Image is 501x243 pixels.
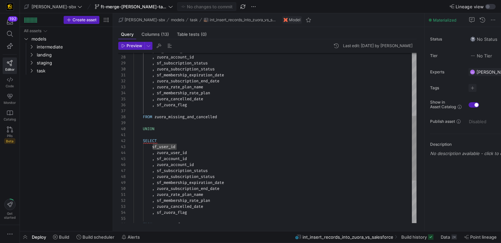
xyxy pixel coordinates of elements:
img: undefined [284,18,288,22]
span: Editor [5,67,15,71]
span: , [152,102,154,108]
button: Preview [118,42,144,50]
button: Build [50,231,72,243]
button: int_insert_records_into_zuora_vs_salesforce [202,16,278,24]
span: ft-merge-[PERSON_NAME]-task-to-main-08212025 [101,4,167,9]
span: FROM [143,114,152,120]
div: 41 [118,132,126,138]
span: Data [441,234,450,240]
div: All assets [24,29,41,33]
div: Press SPACE to select this row. [23,51,110,59]
div: 40 [118,126,126,132]
span: zuora_subscription_status [157,174,215,179]
span: Model [289,18,301,22]
div: 46 [118,162,126,168]
span: int_insert_records_into_zuora_vs_salesforce [210,18,277,22]
div: 56 [118,221,126,227]
span: task [190,18,198,22]
span: , [152,150,154,155]
span: , [152,180,154,185]
div: Press SPACE to select this row. [23,27,110,35]
div: 43 [118,144,126,150]
button: Build history [398,231,436,243]
button: 192 [3,16,17,28]
span: Columns [141,32,169,37]
span: sf_membership_rate_plan [157,90,210,96]
div: 33 [118,84,126,90]
a: PRsBeta [3,124,17,146]
span: Publish asset [430,119,455,124]
div: 48 [118,174,126,180]
div: Press SPACE to select this row. [23,35,110,43]
div: Last edit: [DATE] by [PERSON_NAME] [343,43,413,48]
span: [PERSON_NAME]-sbx [31,4,76,9]
span: PRs [7,134,13,138]
div: 35 [118,96,126,102]
div: 47 [118,168,126,174]
span: Catalog [4,117,16,121]
span: zuora_subscription_status [157,66,215,72]
span: sf_account_id [157,156,187,161]
a: Code [3,74,17,91]
a: Monitor [3,91,17,107]
button: ft-merge-[PERSON_NAME]-task-to-main-08212025 [93,2,175,11]
span: Table tests [177,32,207,37]
button: Getstarted [3,196,17,222]
button: models [169,16,186,24]
span: , [152,156,154,161]
span: Build history [401,234,427,240]
span: Tier [430,53,463,58]
div: 37 [118,108,126,114]
span: models [31,35,109,43]
span: , [152,66,154,72]
div: 45 [118,156,126,162]
span: Query [121,32,134,37]
span: Build [59,234,69,240]
div: 192 [8,16,18,22]
span: sf_membership_rate_plan [157,198,210,203]
span: zuora_subscription_end_date [157,78,219,84]
div: 32 [118,78,126,84]
div: 51 [118,192,126,198]
button: [PERSON_NAME]-sbx [23,2,84,11]
div: Press SPACE to select this row. [23,59,110,67]
span: , [152,168,154,173]
span: Deploy [32,234,46,240]
span: zuora_rate_plan_name [157,192,203,197]
button: Alerts [119,231,143,243]
span: , [152,90,154,96]
div: 31 [118,72,126,78]
span: FROM [143,222,152,227]
span: zuora_missing_and_cancelled [154,114,217,120]
div: 38 [118,114,126,120]
span: Beta [4,138,15,144]
span: (0) [201,32,207,37]
span: , [152,204,154,209]
div: 42 [118,138,126,144]
a: https://storage.googleapis.com/y42-prod-data-exchange/images/uAsz27BndGEK0hZWDFeOjoxA7jCwgK9jE472... [3,1,17,12]
div: 39 [118,120,126,126]
span: Status [430,37,463,41]
span: SELECT [143,138,157,143]
span: (13) [161,32,169,37]
span: Show in Asset Catalog [430,100,456,109]
span: staging [37,59,109,67]
span: Experts [430,70,463,74]
span: , [152,162,154,167]
span: intermediate [37,43,109,51]
div: 50 [118,186,126,192]
span: Lineage view [456,4,484,9]
div: 36 [118,102,126,108]
span: , [152,72,154,78]
div: 54 [118,209,126,215]
span: , [152,78,154,84]
span: , [152,60,154,66]
button: No statusNo Status [469,35,499,43]
button: Point lineage [461,231,500,243]
img: https://storage.googleapis.com/y42-prod-data-exchange/images/uAsz27BndGEK0hZWDFeOjoxA7jCwgK9jE472... [7,3,13,10]
span: Get started [4,211,16,219]
div: 29 [118,60,126,66]
span: Code [6,84,14,88]
button: task [188,16,199,24]
div: 49 [118,180,126,186]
